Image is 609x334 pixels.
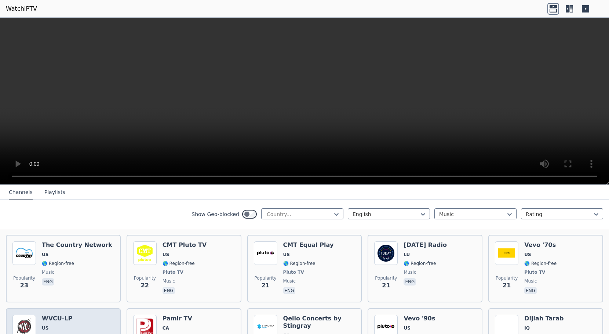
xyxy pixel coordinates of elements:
[524,325,530,331] span: IQ
[163,325,169,331] span: CA
[163,252,169,258] span: US
[375,275,397,281] span: Popularity
[404,325,410,331] span: US
[42,252,48,258] span: US
[283,241,334,249] h6: CMT Equal Play
[404,261,436,266] span: 🌎 Region-free
[254,241,277,265] img: CMT Equal Play
[42,315,74,322] h6: WVCU-LP
[163,261,195,266] span: 🌎 Region-free
[404,315,436,322] h6: Vevo '90s
[524,252,531,258] span: US
[524,287,537,294] p: eng
[12,241,36,265] img: The Country Network
[42,269,54,275] span: music
[283,269,304,275] span: Pluto TV
[163,315,203,322] h6: Pamir TV
[42,325,48,331] span: US
[42,261,74,266] span: 🌎 Region-free
[163,241,207,249] h6: CMT Pluto TV
[141,281,149,290] span: 22
[283,252,290,258] span: US
[404,241,447,249] h6: [DATE] Radio
[374,241,398,265] img: Today Radio
[524,278,537,284] span: music
[133,241,157,265] img: CMT Pluto TV
[6,4,37,13] a: WatchIPTV
[163,278,175,284] span: music
[283,315,355,330] h6: Qello Concerts by Stingray
[134,275,156,281] span: Popularity
[524,241,557,249] h6: Vevo '70s
[404,269,416,275] span: music
[503,281,511,290] span: 21
[495,241,518,265] img: Vevo '70s
[382,281,390,290] span: 21
[13,275,35,281] span: Popularity
[261,281,269,290] span: 21
[283,278,296,284] span: music
[524,315,564,322] h6: Dijlah Tarab
[9,186,33,200] button: Channels
[20,281,28,290] span: 23
[524,269,545,275] span: Pluto TV
[192,211,239,218] label: Show Geo-blocked
[496,275,518,281] span: Popularity
[404,278,416,285] p: eng
[524,261,557,266] span: 🌎 Region-free
[44,186,65,200] button: Playlists
[163,269,183,275] span: Pluto TV
[283,261,316,266] span: 🌎 Region-free
[42,278,54,285] p: eng
[283,287,296,294] p: eng
[255,275,277,281] span: Popularity
[42,241,112,249] h6: The Country Network
[163,287,175,294] p: eng
[404,252,410,258] span: LU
